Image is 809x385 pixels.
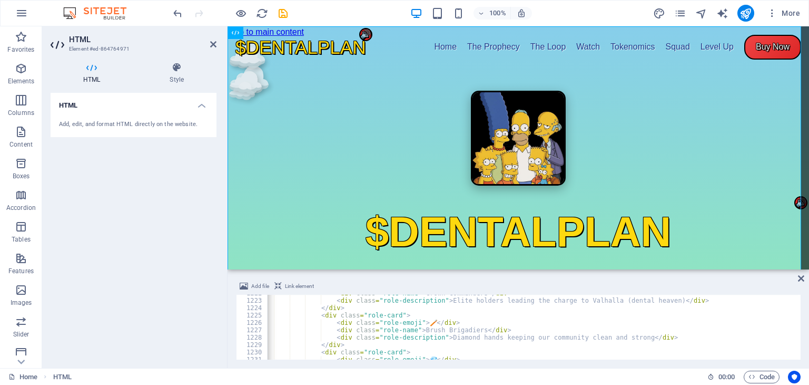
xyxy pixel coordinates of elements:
[137,62,216,84] h4: Style
[236,304,268,312] div: 1224
[172,7,184,20] i: Undo: Change HTML (Ctrl+Z)
[763,5,804,22] button: More
[13,172,30,180] p: Boxes
[674,7,687,20] button: pages
[53,371,72,383] nav: breadcrumb
[716,7,728,20] i: AI Writer
[69,35,216,44] h2: HTML
[695,7,708,20] button: navigator
[51,62,137,84] h4: HTML
[236,297,268,304] div: 1223
[7,45,34,54] p: Favorites
[473,7,511,20] button: 100%
[251,280,269,293] span: Add file
[53,371,72,383] span: Click to select. Double-click to edit
[707,371,735,383] h6: Session time
[256,7,268,20] i: Reload page
[255,7,268,20] button: reload
[236,334,268,341] div: 1228
[236,356,268,363] div: 1231
[737,5,754,22] button: publish
[238,280,271,293] button: Add file
[517,8,526,18] i: On resize automatically adjust zoom level to fit chosen device.
[718,371,735,383] span: 00 00
[767,8,800,18] span: More
[69,44,195,54] h3: Element #ed-864764971
[653,7,666,20] button: design
[236,341,268,349] div: 1229
[9,140,33,149] p: Content
[277,7,289,20] button: save
[653,7,665,20] i: Design (Ctrl+Alt+Y)
[171,7,184,20] button: undo
[748,371,775,383] span: Code
[59,120,208,129] div: Add, edit, and format HTML directly on the website.
[739,7,752,20] i: Publish
[6,204,36,212] p: Accordion
[489,7,506,20] h6: 100%
[273,280,315,293] button: Link element
[11,299,32,307] p: Images
[61,7,140,20] img: Editor Logo
[695,7,707,20] i: Navigator
[13,330,29,339] p: Slider
[51,93,216,112] h4: HTML
[236,349,268,356] div: 1230
[8,267,34,275] p: Features
[726,373,727,381] span: :
[8,109,34,117] p: Columns
[236,319,268,326] div: 1226
[234,7,247,20] button: Click here to leave preview mode and continue editing
[277,7,289,20] i: Save (Ctrl+S)
[285,280,314,293] span: Link element
[8,371,37,383] a: Click to cancel selection. Double-click to open Pages
[716,7,729,20] button: text_generator
[8,77,35,85] p: Elements
[236,326,268,334] div: 1227
[12,235,31,244] p: Tables
[236,312,268,319] div: 1225
[744,371,780,383] button: Code
[788,371,801,383] button: Usercentrics
[674,7,686,20] i: Pages (Ctrl+Alt+S)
